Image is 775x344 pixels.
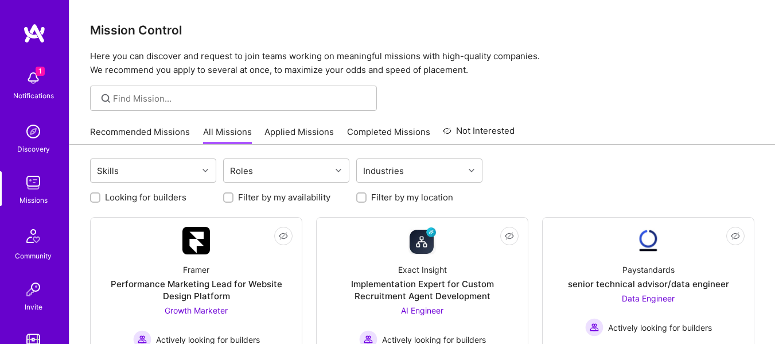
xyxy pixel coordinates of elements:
[90,49,754,77] p: Here you can discover and request to join teams working on meaningful missions with high-quality ...
[360,163,407,179] div: Industries
[731,231,740,241] i: icon EyeClosed
[505,231,514,241] i: icon EyeClosed
[279,231,288,241] i: icon EyeClosed
[17,143,50,155] div: Discovery
[608,322,712,334] span: Actively looking for builders
[203,126,252,145] a: All Missions
[23,23,46,44] img: logo
[20,222,47,250] img: Community
[113,92,368,105] input: Find Mission...
[22,171,45,194] img: teamwork
[105,191,186,203] label: Looking for builders
[22,278,45,301] img: Invite
[22,67,45,90] img: bell
[22,120,45,143] img: discovery
[165,306,228,315] span: Growth Marketer
[585,318,603,337] img: Actively looking for builders
[568,278,729,290] div: senior technical advisor/data engineer
[347,126,430,145] a: Completed Missions
[401,306,443,315] span: AI Engineer
[371,191,453,203] label: Filter by my location
[622,293,675,303] span: Data Engineer
[13,90,54,102] div: Notifications
[100,278,293,302] div: Performance Marketing Lead for Website Design Platform
[622,264,675,276] div: Paystandards
[336,168,341,173] i: icon Chevron
[398,264,447,276] div: Exact Insight
[36,67,45,76] span: 1
[408,227,436,254] img: Company Logo
[238,191,330,203] label: Filter by my availability
[94,163,122,179] div: Skills
[183,264,209,276] div: Framer
[443,124,515,145] a: Not Interested
[227,163,256,179] div: Roles
[99,92,112,105] i: icon SearchGrey
[182,227,210,254] img: Company Logo
[15,250,52,262] div: Community
[634,227,662,254] img: Company Logo
[90,126,190,145] a: Recommended Missions
[20,194,48,206] div: Missions
[202,168,208,173] i: icon Chevron
[264,126,334,145] a: Applied Missions
[90,23,754,37] h3: Mission Control
[326,278,519,302] div: Implementation Expert for Custom Recruitment Agent Development
[469,168,474,173] i: icon Chevron
[25,301,42,313] div: Invite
